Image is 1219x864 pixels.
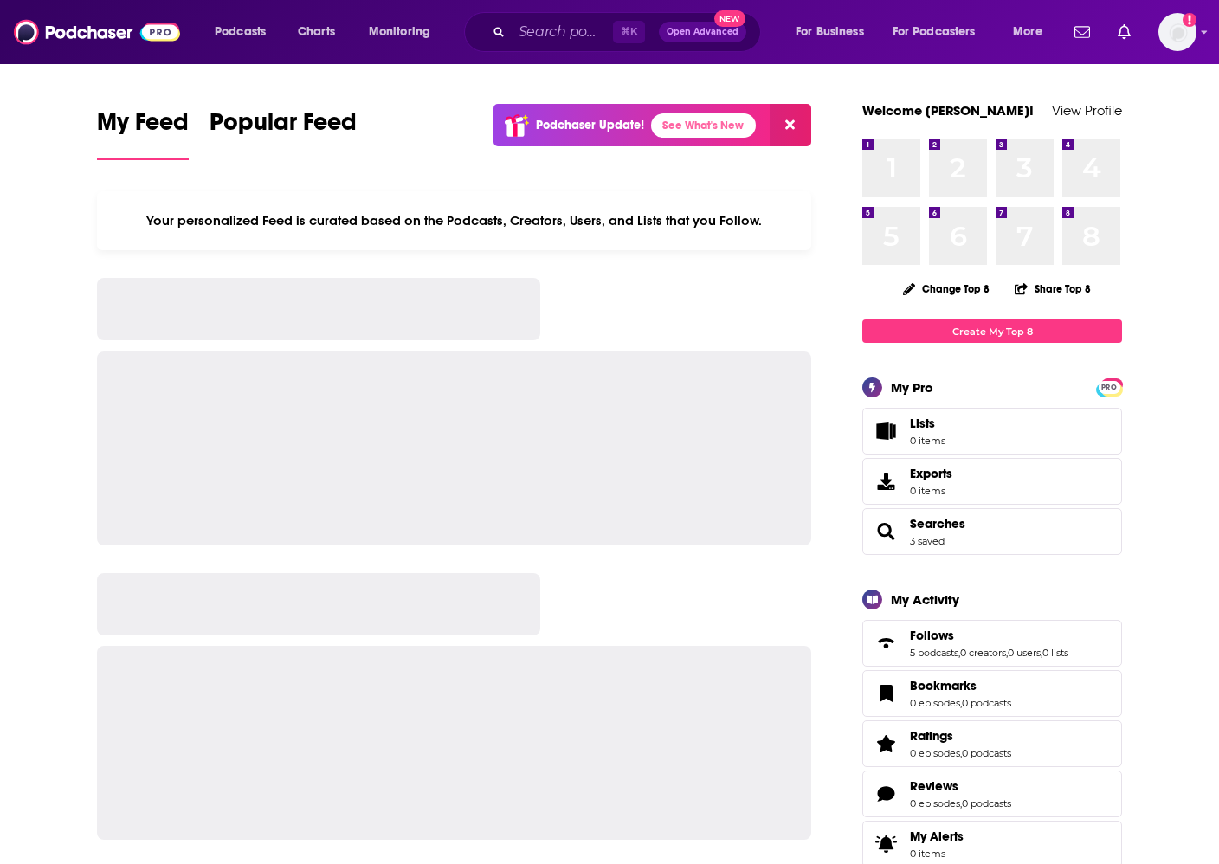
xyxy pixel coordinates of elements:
[97,107,189,147] span: My Feed
[667,28,738,36] span: Open Advanced
[1111,17,1138,47] a: Show notifications dropdown
[868,419,903,443] span: Lists
[862,720,1122,767] span: Ratings
[1099,380,1119,393] a: PRO
[784,18,886,46] button: open menu
[910,697,960,709] a: 0 episodes
[14,16,180,48] img: Podchaser - Follow, Share and Rate Podcasts
[651,113,756,138] a: See What's New
[481,12,777,52] div: Search podcasts, credits, & more...
[910,747,960,759] a: 0 episodes
[893,20,976,44] span: For Podcasters
[910,829,964,844] span: My Alerts
[1041,647,1042,659] span: ,
[868,732,903,756] a: Ratings
[910,466,952,481] span: Exports
[960,747,962,759] span: ,
[881,18,1001,46] button: open menu
[369,20,430,44] span: Monitoring
[868,782,903,806] a: Reviews
[1158,13,1196,51] button: Show profile menu
[910,678,977,693] span: Bookmarks
[868,519,903,544] a: Searches
[862,319,1122,343] a: Create My Top 8
[613,21,645,43] span: ⌘ K
[910,435,945,447] span: 0 items
[862,102,1034,119] a: Welcome [PERSON_NAME]!
[962,747,1011,759] a: 0 podcasts
[910,535,945,547] a: 3 saved
[1014,272,1092,306] button: Share Top 8
[910,797,960,809] a: 0 episodes
[1158,13,1196,51] span: Logged in as sarahhallprinc
[910,416,945,431] span: Lists
[862,408,1122,455] a: Lists
[357,18,453,46] button: open menu
[1001,18,1064,46] button: open menu
[910,485,952,497] span: 0 items
[796,20,864,44] span: For Business
[910,678,1011,693] a: Bookmarks
[868,469,903,493] span: Exports
[910,628,1068,643] a: Follows
[958,647,960,659] span: ,
[97,191,811,250] div: Your personalized Feed is curated based on the Podcasts, Creators, Users, and Lists that you Follow.
[1042,647,1068,659] a: 0 lists
[536,118,644,132] p: Podchaser Update!
[1008,647,1041,659] a: 0 users
[862,670,1122,717] span: Bookmarks
[962,697,1011,709] a: 0 podcasts
[868,832,903,856] span: My Alerts
[714,10,745,27] span: New
[960,797,962,809] span: ,
[891,379,933,396] div: My Pro
[868,631,903,655] a: Follows
[910,778,1011,794] a: Reviews
[215,20,266,44] span: Podcasts
[910,848,964,860] span: 0 items
[1052,102,1122,119] a: View Profile
[1006,647,1008,659] span: ,
[287,18,345,46] a: Charts
[1013,20,1042,44] span: More
[1183,13,1196,27] svg: Add a profile image
[862,771,1122,817] span: Reviews
[210,107,357,160] a: Popular Feed
[862,458,1122,505] a: Exports
[891,591,959,608] div: My Activity
[298,20,335,44] span: Charts
[910,728,1011,744] a: Ratings
[910,728,953,744] span: Ratings
[862,620,1122,667] span: Follows
[203,18,288,46] button: open menu
[910,647,958,659] a: 5 podcasts
[210,107,357,147] span: Popular Feed
[512,18,613,46] input: Search podcasts, credits, & more...
[893,278,1000,300] button: Change Top 8
[1099,381,1119,394] span: PRO
[910,628,954,643] span: Follows
[960,697,962,709] span: ,
[659,22,746,42] button: Open AdvancedNew
[868,681,903,706] a: Bookmarks
[910,516,965,532] a: Searches
[862,508,1122,555] span: Searches
[97,107,189,160] a: My Feed
[910,778,958,794] span: Reviews
[1067,17,1097,47] a: Show notifications dropdown
[1158,13,1196,51] img: User Profile
[910,416,935,431] span: Lists
[960,647,1006,659] a: 0 creators
[962,797,1011,809] a: 0 podcasts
